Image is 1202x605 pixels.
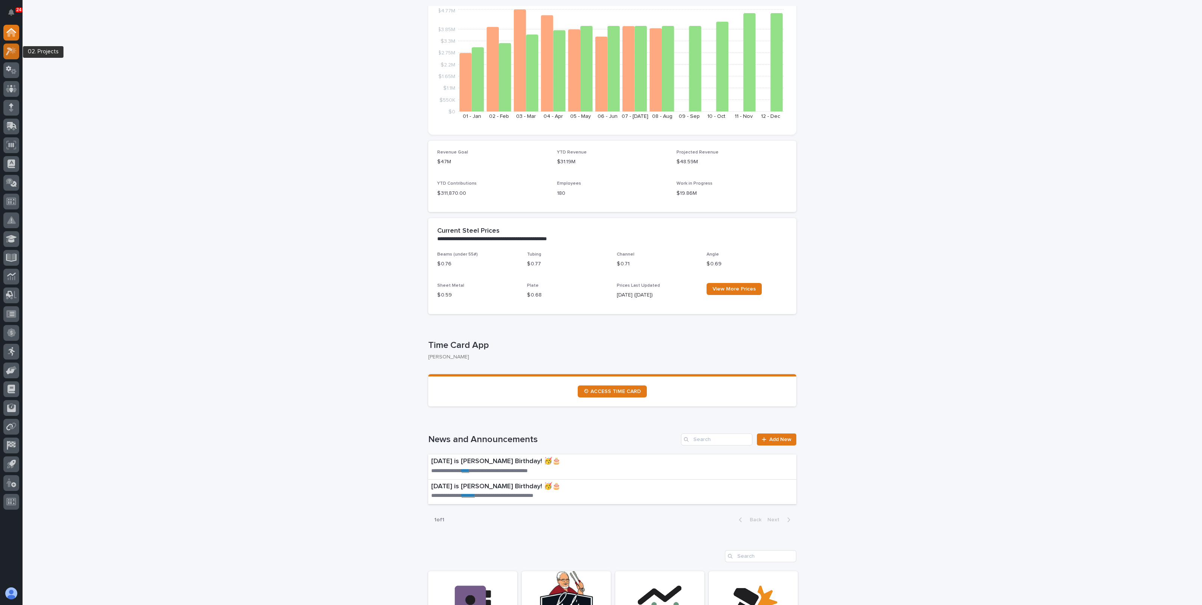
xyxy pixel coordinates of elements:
tspan: $2.2M [441,62,455,67]
button: Notifications [3,5,19,20]
text: 04 - Apr [544,114,563,119]
tspan: $3.3M [441,39,455,44]
p: 1 of 1 [428,511,450,529]
tspan: $4.77M [438,8,455,14]
span: Beams (under 55#) [437,252,478,257]
text: 05 - May [570,114,591,119]
p: 24 [17,7,21,12]
span: Work in Progress [677,181,713,186]
span: Sheet Metal [437,283,464,288]
tspan: $1.65M [438,74,455,79]
p: $ 0.77 [527,260,608,268]
p: [DATE] is [PERSON_NAME] Birthday! 🥳🎂 [431,483,692,491]
a: View More Prices [707,283,762,295]
span: Employees [557,181,581,186]
text: 09 - Sep [679,114,700,119]
span: Channel [617,252,634,257]
a: ⏲ ACCESS TIME CARD [578,385,647,397]
div: Notifications24 [9,9,19,21]
tspan: $3.85M [438,27,455,32]
p: $ 0.69 [707,260,787,268]
span: YTD Revenue [557,150,587,155]
p: $ 311,870.00 [437,190,548,197]
p: $19.86M [677,190,787,197]
p: $31.19M [557,158,668,166]
text: 06 - Jun [598,114,618,119]
input: Search [725,550,796,562]
p: [PERSON_NAME] [428,354,790,360]
span: Back [745,517,761,522]
p: $ 0.71 [617,260,698,268]
p: $47M [437,158,548,166]
h1: News and Announcements [428,434,678,445]
p: $ 0.76 [437,260,518,268]
input: Search [681,433,752,445]
text: 08 - Aug [652,114,672,119]
p: $ 0.59 [437,291,518,299]
text: 02 - Feb [489,114,509,119]
span: Revenue Goal [437,150,468,155]
text: 03 - Mar [516,114,536,119]
button: users-avatar [3,585,19,601]
text: 12 - Dec [761,114,780,119]
text: 07 - [DATE] [622,114,648,119]
tspan: $0 [448,109,455,114]
h2: Current Steel Prices [437,227,500,235]
span: YTD Contributions [437,181,477,186]
button: Back [733,516,764,523]
span: Angle [707,252,719,257]
p: 180 [557,190,668,197]
p: $48.59M [677,158,787,166]
tspan: $550K [439,97,455,102]
span: Tubing [527,252,541,257]
span: Add New [769,437,791,442]
span: View More Prices [713,286,756,292]
text: 11 - Nov [735,114,753,119]
span: ⏲ ACCESS TIME CARD [584,389,641,394]
span: Next [767,517,784,522]
text: 01 - Jan [463,114,481,119]
p: [DATE] is [PERSON_NAME] Birthday! 🥳🎂 [431,458,685,466]
tspan: $2.75M [438,50,455,56]
span: Projected Revenue [677,150,719,155]
p: Time Card App [428,340,793,351]
button: Next [764,516,796,523]
tspan: $1.1M [443,86,455,91]
span: Plate [527,283,539,288]
span: Prices Last Updated [617,283,660,288]
p: [DATE] ([DATE]) [617,291,698,299]
a: Add New [757,433,796,445]
p: $ 0.68 [527,291,608,299]
text: 10 - Oct [707,114,725,119]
